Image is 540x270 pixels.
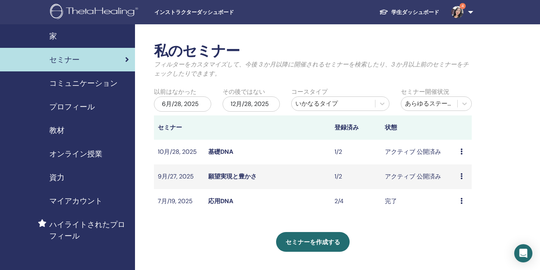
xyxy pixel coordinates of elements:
label: その後ではない [223,87,265,96]
img: logo.png [50,4,141,21]
td: アクティブ 公開済み [381,140,457,164]
span: オンライン授業 [49,148,102,159]
img: graduation-cap-white.svg [379,9,388,15]
a: セミナーを作成する [276,232,350,252]
td: 1/2 [331,140,381,164]
label: セミナー開催状況 [401,87,449,96]
a: 基礎DNA [208,148,233,156]
div: Open Intercom Messenger [514,244,532,262]
td: 2/4 [331,189,381,214]
img: default.jpg [451,6,463,18]
a: 願望実現と豊かさ [208,172,257,180]
label: コースタイプ [291,87,328,96]
span: 4 [460,3,466,9]
span: セミナーを作成する [286,238,340,246]
td: 10月/28, 2025 [154,140,204,164]
span: インストラクターダッシュボード [154,8,268,16]
th: 状態 [381,115,457,140]
th: 登録済み [331,115,381,140]
td: アクティブ 公開済み [381,164,457,189]
td: 完了 [381,189,457,214]
a: 学生ダッシュボード [373,5,445,19]
a: 応用DNA [208,197,233,205]
label: 以前はなかった [154,87,196,96]
span: セミナー [49,54,80,65]
span: 資力 [49,172,64,183]
th: セミナー [154,115,204,140]
div: あらゆるステータス [405,99,454,108]
div: 12月/28, 2025 [223,96,280,112]
span: ハイライトされたプロフィール [49,219,129,242]
td: 7月/19, 2025 [154,189,204,214]
span: 教材 [49,125,64,136]
h2: 私のセミナー [154,43,472,60]
div: いかなるタイプ [295,99,371,108]
span: 家 [49,30,57,42]
div: 6月/28, 2025 [154,96,211,112]
td: 9月/27, 2025 [154,164,204,189]
p: フィルターをカスタマイズして、今後 3 か月以降に開催されるセミナーを検索したり、3 か月以上前のセミナーをチェックしたりできます。 [154,60,472,78]
span: プロフィール [49,101,95,112]
span: マイアカウント [49,195,102,207]
span: コミュニケーション [49,77,118,89]
td: 1/2 [331,164,381,189]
